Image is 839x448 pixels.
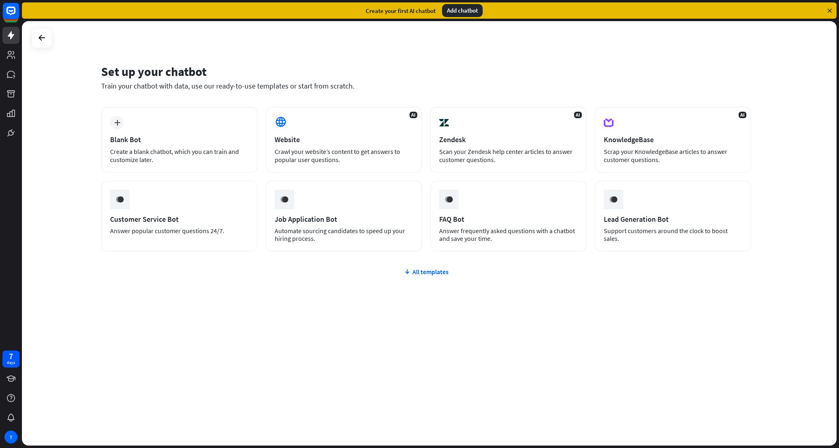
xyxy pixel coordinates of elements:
img: ceee058c6cabd4f577f8.gif [112,192,128,207]
i: plus [114,120,120,126]
div: Zendesk [439,135,578,144]
div: 7 [9,353,13,360]
div: Create your first AI chatbot [366,7,436,15]
div: days [7,360,15,366]
div: Support customers around the clock to boost sales. [604,227,742,242]
div: Scan your Zendesk help center articles to answer customer questions. [439,147,578,164]
div: Create a blank chatbot, which you can train and customize later. [110,147,249,164]
img: ceee058c6cabd4f577f8.gif [606,192,621,207]
div: Set up your chatbot [101,64,751,79]
div: Add chatbot [442,4,483,17]
div: Lead Generation Bot [604,214,742,224]
div: All templates [101,268,751,276]
div: Customer Service Bot [110,214,249,224]
div: FAQ Bot [439,214,578,224]
span: AI [739,112,746,118]
div: Scrap your KnowledgeBase articles to answer customer questions. [604,147,742,164]
div: Website [275,135,413,144]
div: Answer frequently asked questions with a chatbot and save your time. [439,227,578,242]
div: Answer popular customer questions 24/7. [110,227,249,235]
div: Crawl your website’s content to get answers to popular user questions. [275,147,413,164]
span: AI [574,112,582,118]
img: ceee058c6cabd4f577f8.gif [441,192,457,207]
div: Automate sourcing candidates to speed up your hiring process. [275,227,413,242]
a: 7 days [2,351,20,368]
img: ceee058c6cabd4f577f8.gif [277,192,292,207]
div: Job Application Bot [275,214,413,224]
div: Blank Bot [110,135,249,144]
div: KnowledgeBase [604,135,742,144]
div: T [4,431,17,444]
div: Train your chatbot with data, use our ready-to-use templates or start from scratch. [101,81,751,91]
span: AI [410,112,417,118]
